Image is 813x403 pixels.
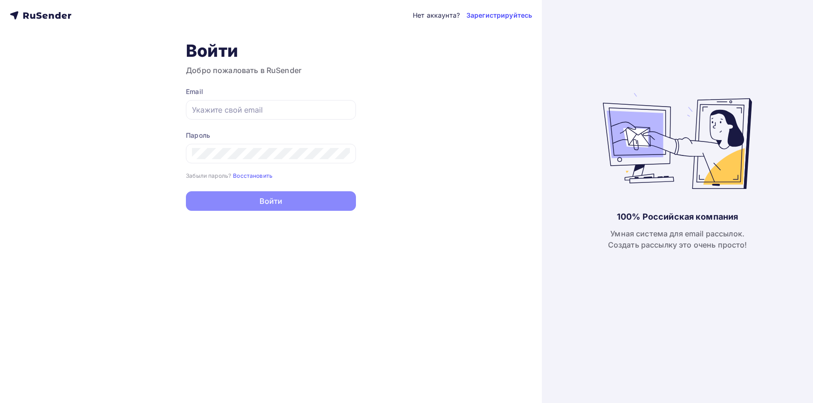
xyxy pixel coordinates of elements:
[186,40,356,61] h1: Войти
[413,11,460,20] div: Нет аккаунта?
[608,228,747,250] div: Умная система для email рассылок. Создать рассылку это очень просто!
[617,211,738,222] div: 100% Российская компания
[186,131,356,140] div: Пароль
[233,172,273,179] small: Восстановить
[233,171,273,179] a: Восстановить
[186,87,356,96] div: Email
[186,65,356,76] h3: Добро пожаловать в RuSender
[186,191,356,211] button: Войти
[192,104,350,115] input: Укажите свой email
[466,11,532,20] a: Зарегистрируйтесь
[186,172,231,179] small: Забыли пароль?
